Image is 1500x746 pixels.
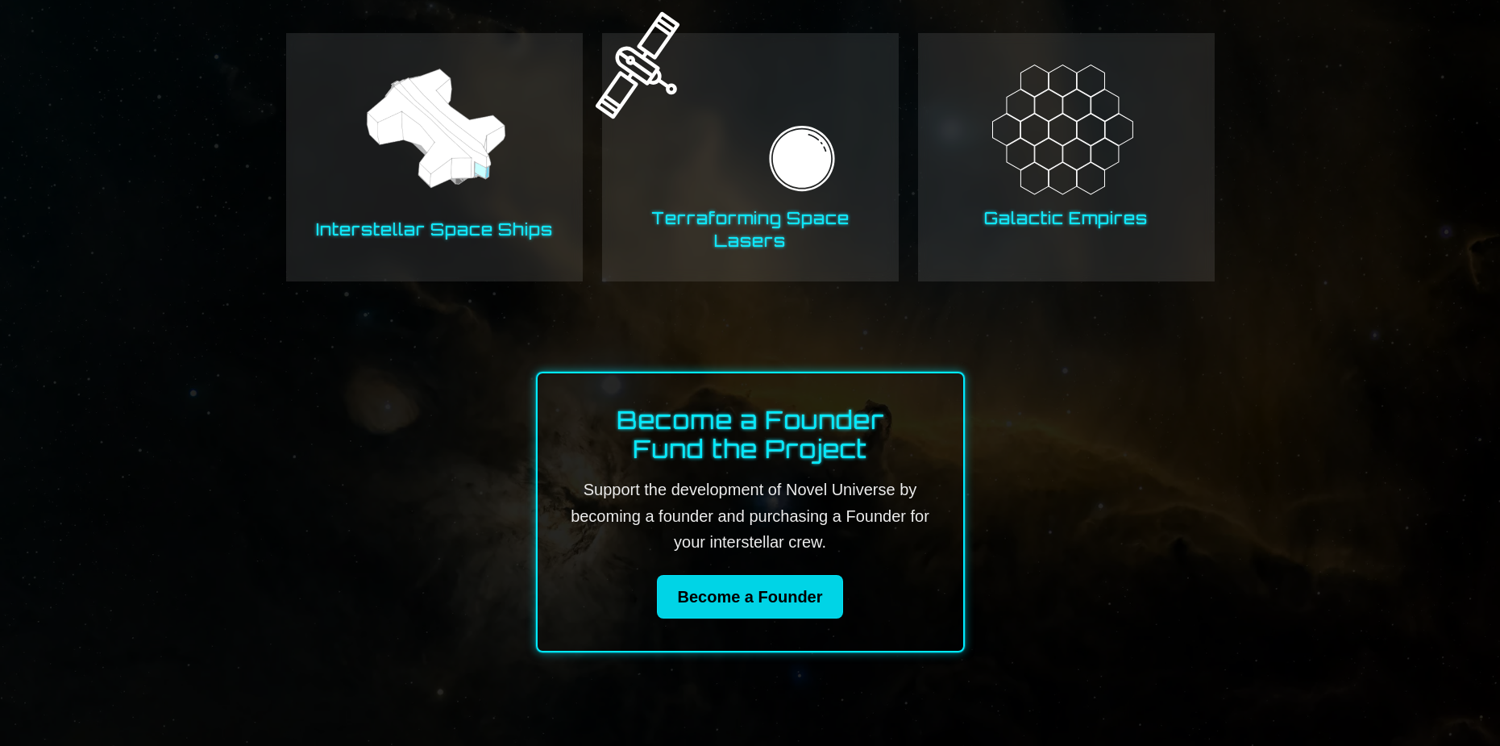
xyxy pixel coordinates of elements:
h4: Galactic Empires [984,207,1148,230]
img: Planet with atmosphere [763,123,841,201]
h1: Become a Founder Fund the Project [617,406,884,464]
p: Support the development of Novel Universe by becoming a founder and purchasing a Founder for your... [570,477,931,556]
h4: Interstellar Space Ships [316,219,553,241]
h4: Terraforming Space Lasers [621,207,879,252]
img: Ship [357,64,512,197]
a: Become a Founder [657,575,842,619]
